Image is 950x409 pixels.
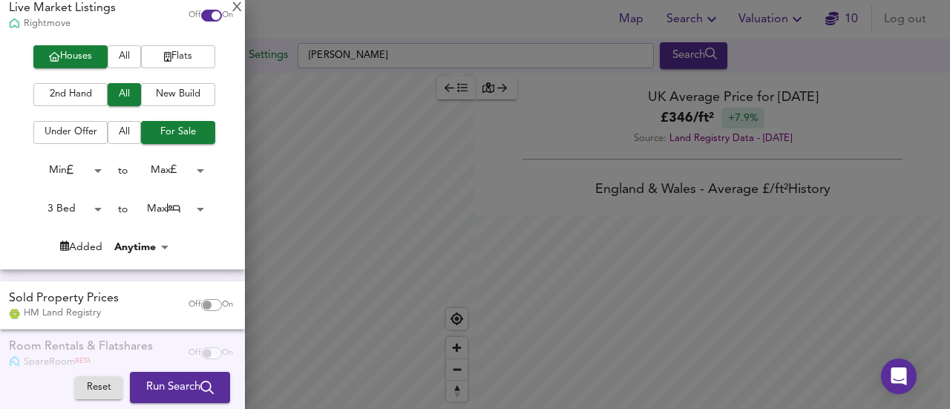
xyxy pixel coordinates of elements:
[33,121,108,144] button: Under Offer
[41,86,100,103] span: 2nd Hand
[9,307,119,320] div: HM Land Registry
[9,17,116,30] div: Rightmove
[33,83,108,106] button: 2nd Hand
[9,290,119,307] div: Sold Property Prices
[130,372,230,403] button: Run Search
[33,45,108,68] button: Houses
[148,124,208,141] span: For Sale
[148,86,208,103] span: New Build
[115,124,134,141] span: All
[141,45,215,68] button: Flats
[108,45,141,68] button: All
[25,159,107,182] div: Min
[115,48,134,65] span: All
[148,48,208,65] span: Flats
[41,124,100,141] span: Under Offer
[75,376,122,399] button: Reset
[881,359,917,394] div: Open Intercom Messenger
[41,48,100,65] span: Houses
[232,3,242,13] div: X
[108,121,141,144] button: All
[60,240,102,255] div: Added
[25,197,107,220] div: 3 Bed
[128,159,209,182] div: Max
[141,121,215,144] button: For Sale
[146,378,214,397] span: Run Search
[9,309,20,319] img: Land Registry
[222,299,233,311] span: On
[82,379,115,396] span: Reset
[108,83,141,106] button: All
[115,86,134,103] span: All
[189,10,201,22] span: Off
[222,10,233,22] span: On
[128,197,209,220] div: Max
[118,202,128,217] div: to
[110,240,174,255] div: Anytime
[118,163,128,178] div: to
[141,83,215,106] button: New Build
[9,18,20,30] img: Rightmove
[189,299,201,311] span: Off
